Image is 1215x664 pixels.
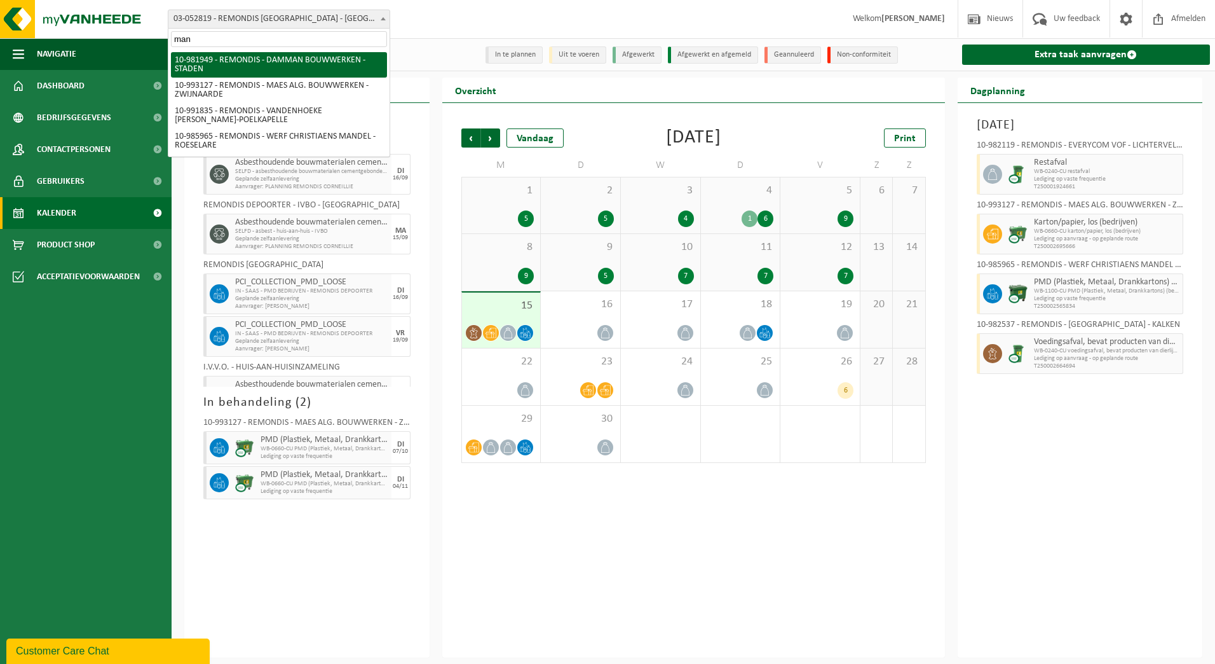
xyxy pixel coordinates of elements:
span: Gebruikers [37,165,85,197]
span: WB-0660-CU PMD (Plastiek, Metaal, Drankkartons) (bedrijven) [261,445,388,453]
span: 10 [627,240,694,254]
span: PMD (Plastiek, Metaal, Drankkartons) (bedrijven) [261,470,388,480]
li: Geannuleerd [764,46,821,64]
span: 5 [787,184,853,198]
img: WB-0660-CU [1008,225,1028,244]
div: DI [397,167,404,175]
div: 16/09 [393,294,408,301]
div: 04/11 [393,483,408,490]
div: 7 [838,268,853,284]
li: Uit te voeren [549,46,606,64]
span: 25 [707,355,774,369]
div: REMONDIS [GEOGRAPHIC_DATA] [203,261,411,273]
span: Geplande zelfaanlevering [235,176,388,183]
td: D [701,154,781,177]
div: 4 [678,211,694,227]
span: IN - SAAS - PMD BEDRIJVEN - REMONDIS DEPOORTER [235,330,388,338]
span: Lediging op aanvraag - op geplande route [1034,235,1180,243]
span: WB-1100-CU PMD (Plastiek, Metaal, Drankkartons) (bedrijven) [1034,287,1180,295]
span: Vorige [461,128,480,148]
div: 10-993127 - REMONDIS - MAES ALG. BOUWWERKEN - ZWIJNAARDE [977,201,1184,214]
div: DI [397,441,404,448]
span: T250002565834 [1034,303,1180,310]
span: Karton/papier, los (bedrijven) [1034,218,1180,228]
li: Non-conformiteit [827,46,898,64]
span: 11 [707,240,774,254]
td: W [621,154,701,177]
span: 22 [468,355,534,369]
li: 10-991835 - REMONDIS - VANDENHOEKE [PERSON_NAME]-POELKAPELLE [171,103,387,128]
h3: In behandeling ( ) [203,393,411,412]
span: Geplande zelfaanlevering [235,235,388,243]
span: Navigatie [37,38,76,70]
span: Dashboard [37,70,85,102]
div: 07/10 [393,448,408,455]
div: 10-982537 - REMONDIS - [GEOGRAPHIC_DATA] - KALKEN [977,321,1184,333]
li: Afgewerkt en afgemeld [668,46,758,64]
span: 17 [627,298,694,312]
li: 10-993127 - REMONDIS - MAES ALG. BOUWWERKEN - ZWIJNAARDE [171,78,387,103]
span: 13 [867,240,886,254]
span: Print [894,134,916,144]
span: 28 [899,355,918,369]
span: 12 [787,240,853,254]
td: Z [893,154,925,177]
td: Z [860,154,893,177]
span: 18 [707,298,774,312]
span: 14 [899,240,918,254]
img: WB-0660-CU [235,473,254,492]
span: SELFD - asbest - huis-aan-huis - IVBO [235,228,388,235]
span: Aanvrager: PLANNING REMONDIS CORNEILLIE [235,183,388,191]
div: REMONDIS DEPOORTER - IVBO - [GEOGRAPHIC_DATA] [203,201,411,214]
div: 7 [678,268,694,284]
strong: [PERSON_NAME] [881,14,945,24]
div: 19/09 [393,337,408,343]
span: Asbesthoudende bouwmaterialen cementgebonden (hechtgebonden) [235,218,388,228]
h3: [DATE] [977,116,1184,135]
span: PMD (Plastiek, Metaal, Drankkartons) (bedrijven) [261,435,388,445]
span: Volgende [481,128,500,148]
div: 5 [598,268,614,284]
span: 20 [867,298,886,312]
span: 19 [787,298,853,312]
span: PCI_COLLECTION_PMD_LOOSE [235,320,388,330]
span: Lediging op aanvraag - op geplande route [1034,355,1180,363]
span: 2 [547,184,614,198]
span: Product Shop [37,229,95,261]
div: 5 [598,211,614,227]
span: Asbesthoudende bouwmaterialen cementgebonden (hechtgebonden) [235,158,388,168]
span: 03-052819 - REMONDIS WEST-VLAANDEREN - OOSTENDE [168,10,390,29]
span: Asbesthoudende bouwmaterialen cementgebonden (hechtgebonden) [235,380,388,390]
img: WB-0240-CU [1008,165,1028,184]
span: Kalender [37,197,76,229]
span: Bedrijfsgegevens [37,102,111,134]
h2: Overzicht [442,78,509,102]
div: DI [397,287,404,294]
span: 27 [867,355,886,369]
span: WB-0660-CU karton/papier, los (bedrijven) [1034,228,1180,235]
span: Geplande zelfaanlevering [235,295,388,303]
div: 1 [742,211,757,227]
td: M [461,154,541,177]
span: 03-052819 - REMONDIS WEST-VLAANDEREN - OOSTENDE [168,10,390,28]
div: 10-993127 - REMONDIS - MAES ALG. BOUWWERKEN - ZWIJNAARDE [203,418,411,431]
span: T250002695666 [1034,243,1180,251]
div: 10-982119 - REMONDIS - EVERYCOM VOF - LICHTERVELDE [977,141,1184,154]
span: 29 [468,412,534,426]
span: 16 [547,298,614,312]
span: Restafval [1034,158,1180,168]
span: 24 [627,355,694,369]
div: 6 [838,382,853,399]
div: 16/09 [393,175,408,181]
span: 2 [300,396,307,409]
span: 9 [547,240,614,254]
span: Aanvrager: [PERSON_NAME] [235,345,388,353]
a: Extra taak aanvragen [962,45,1211,65]
li: Afgewerkt [613,46,662,64]
div: Vandaag [506,128,564,148]
div: VR [396,329,405,337]
span: Lediging op vaste frequentie [261,488,388,495]
span: 8 [468,240,534,254]
span: Lediging op vaste frequentie [1034,295,1180,303]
